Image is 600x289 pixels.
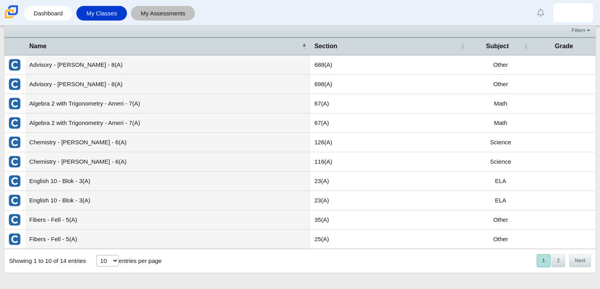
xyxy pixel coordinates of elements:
td: ELA [469,191,532,210]
td: 67(A) [310,94,469,113]
a: My Classes [80,6,123,21]
td: Advisory - [PERSON_NAME] - 8(A) [25,75,310,94]
td: English 10 - Blok - 3(A) [25,172,310,191]
button: 2 [551,254,565,267]
td: 35(A) [310,210,469,230]
img: Carmen School of Science & Technology [3,4,20,20]
img: External class connected through Clever [8,233,21,246]
td: 688(A) [310,55,469,75]
img: External class connected through Clever [8,175,21,187]
span: Subject : Activate to sort [524,42,528,50]
span: Section : Activate to sort [460,42,465,50]
td: 23(A) [310,191,469,210]
img: External class connected through Clever [8,117,21,129]
td: 126(A) [310,133,469,152]
a: omar.martinezurend.a1J5N1 [553,3,593,22]
td: Math [469,113,532,133]
div: Showing 1 to 10 of 14 entries [4,249,86,273]
td: 23(A) [310,172,469,191]
a: My Assessments [135,6,191,21]
img: omar.martinezurend.a1J5N1 [567,6,579,19]
td: Math [469,94,532,113]
img: External class connected through Clever [8,59,21,71]
img: External class connected through Clever [8,155,21,168]
img: External class connected through Clever [8,136,21,149]
td: 67(A) [310,113,469,133]
a: Alerts [532,4,549,21]
span: Grade [536,42,592,51]
img: External class connected through Clever [8,78,21,91]
td: Other [469,210,532,230]
span: Name [29,42,300,51]
td: Science [469,152,532,172]
img: External class connected through Clever [8,97,21,110]
td: Science [469,133,532,152]
button: Next [569,254,591,267]
td: Chemistry - [PERSON_NAME] - 6(A) [25,152,310,172]
a: Dashboard [28,6,68,21]
td: Fibers - Fell - 5(A) [25,230,310,249]
td: Algebra 2 with Trigonometry - Ameri - 7(A) [25,94,310,113]
img: External class connected through Clever [8,194,21,207]
td: Advisory - [PERSON_NAME] - 8(A) [25,55,310,75]
td: Algebra 2 with Trigonometry - Ameri - 7(A) [25,113,310,133]
td: English 10 - Blok - 3(A) [25,191,310,210]
span: Section [314,42,459,51]
a: Filters [570,26,594,34]
td: Fibers - Fell - 5(A) [25,210,310,230]
a: Carmen School of Science & Technology [3,15,20,21]
span: Subject [473,42,522,51]
nav: pagination [536,254,591,267]
td: 25(A) [310,230,469,249]
button: 1 [537,254,551,267]
td: Chemistry - [PERSON_NAME] - 6(A) [25,133,310,152]
td: Other [469,55,532,75]
td: Other [469,230,532,249]
img: External class connected through Clever [8,213,21,226]
td: 698(A) [310,75,469,94]
td: 116(A) [310,152,469,172]
td: ELA [469,172,532,191]
td: Other [469,75,532,94]
span: Name : Activate to invert sorting [302,42,307,50]
label: entries per page [119,257,161,264]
